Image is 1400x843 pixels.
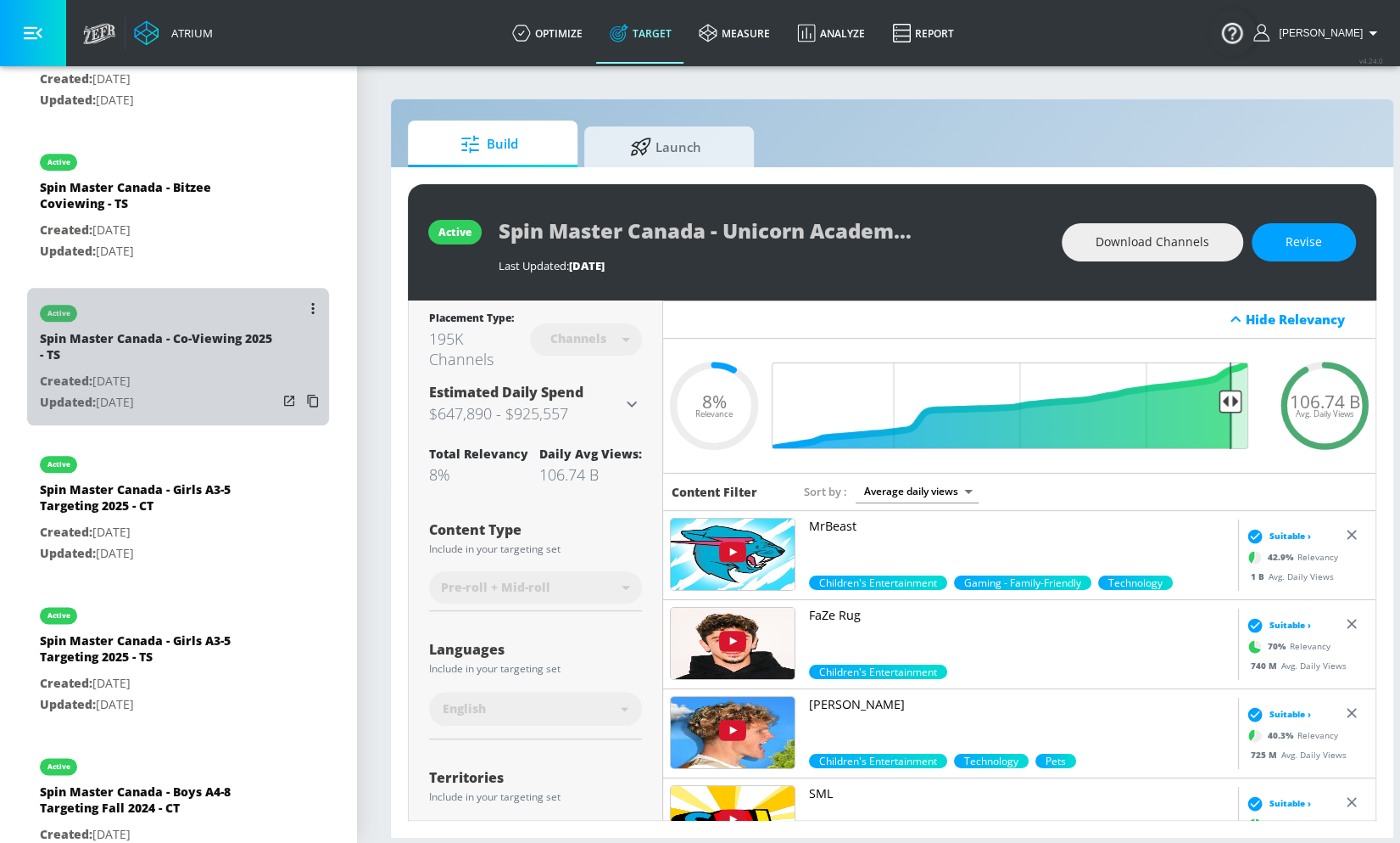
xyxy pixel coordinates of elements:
div: 195K Channels [429,329,530,369]
span: 740 M [1251,659,1281,671]
span: Gaming - Family-Friendly [954,576,1091,590]
div: Avg. Daily Views [1242,570,1334,582]
button: Copy Targeting Set Link [301,389,325,413]
p: [DATE] [40,69,265,90]
span: Created: [40,222,92,238]
div: active [47,158,70,166]
span: Relevance [695,410,733,419]
div: Suitable › [1242,616,1311,633]
a: Atrium [134,20,213,46]
span: 106.74 B [1290,392,1360,410]
div: 70.0% [809,665,947,679]
img: UUilwZiBBfI9X6yiZRzWty8Q [671,608,795,679]
a: MrBeast [809,518,1231,576]
span: Created: [40,373,92,389]
p: [DATE] [40,543,277,565]
div: Hide Relevancy [663,301,1375,339]
div: activeSpin Master Canada - Girls A3-5 Targeting 2025 - TSCreated:[DATE]Updated:[DATE] [27,590,329,728]
div: Average daily views [856,480,979,503]
span: 40.3 % [1268,729,1297,742]
span: Avg. Daily Views [1296,410,1354,419]
a: measure [685,3,784,64]
div: Daily Avg Views: [539,446,642,462]
a: SML [809,785,1231,843]
a: Analyze [784,3,878,64]
div: Placement Type: [429,311,530,329]
span: Updated: [40,696,96,712]
span: Suitable › [1269,619,1311,632]
span: [DATE] [569,258,605,273]
div: 42.9% [809,576,947,590]
span: Updated: [40,92,96,108]
div: Include in your targeting set [429,544,642,554]
p: [PERSON_NAME] [809,696,1231,713]
a: Report [878,3,968,64]
span: 1 B [1251,570,1269,582]
div: Include in your targeting set [429,664,642,674]
div: Relevancy [1242,633,1330,659]
span: Estimated Daily Spend [429,383,583,402]
div: activeSpin Master Canada - Co-Viewing 2025 - TSCreated:[DATE]Updated:[DATE] [27,288,329,425]
span: Launch [601,126,730,167]
div: activeSpin Master Canada - Bitzee Coviewing - TSCreated:[DATE]Updated:[DATE] [27,137,329,274]
h6: Content Filter [672,484,757,500]
div: Estimated Daily Spend$647,890 - $925,557 [429,383,642,425]
input: Final Threshold [782,362,1257,449]
div: Relevancy [1242,722,1338,748]
p: [DATE] [40,392,277,413]
div: Spin Master Canada - Bitzee Coviewing - TS [40,179,277,220]
span: Sort by [804,484,847,499]
div: Hide Relevancy [1246,311,1366,328]
div: Spin Master Canada - Girls A3-5 Targeting 2025 - TS [40,632,277,673]
div: Spin Master Canada - Boys A4-8 Targeting Fall 2024 - CT [40,784,277,824]
span: login as: kylie.geatz@zefr.com [1272,27,1363,39]
div: activeSpin Master Canada - Girls A3-5 Targeting 2025 - CTCreated:[DATE]Updated:[DATE] [27,439,329,576]
div: 15.0% [954,576,1091,590]
p: [DATE] [40,522,277,543]
p: [DATE] [40,90,265,111]
p: MrBeast [809,518,1231,535]
div: Channels [542,331,615,346]
div: Avg. Daily Views [1242,659,1347,672]
div: Total Relevancy [429,446,528,462]
div: Suitable › [1242,705,1311,722]
button: Download Channels [1062,223,1243,261]
span: Children's Entertainment [809,576,947,590]
div: Languages [429,643,642,656]
div: 10.0% [1035,754,1076,768]
div: English [429,692,642,726]
a: Target [596,3,685,64]
span: Children's Entertainment [809,754,947,768]
span: Technology [1098,576,1173,590]
p: [DATE] [40,220,277,241]
span: 8% [702,392,727,410]
a: optimize [499,3,596,64]
span: Suitable › [1269,797,1311,810]
div: Avg. Daily Views [1242,748,1347,761]
p: FaZe Rug [809,607,1231,624]
span: 42.9 % [1268,551,1297,564]
p: SML [809,785,1231,802]
div: 8% [429,464,528,485]
a: FaZe Rug [809,607,1231,665]
div: Last Updated: [499,258,1045,273]
p: [DATE] [40,673,277,694]
button: Open Resource Center [1208,8,1256,56]
span: Pets [1035,754,1076,768]
span: 725 M [1251,748,1281,760]
span: 70 % [1268,640,1290,653]
div: Spin Master Canada - Co-Viewing 2025 - TS [40,330,277,371]
span: Technology [954,754,1029,768]
div: 8.2% [1098,576,1173,590]
p: [DATE] [40,694,277,716]
span: Pre-roll + Mid-roll [441,579,550,596]
span: Created: [40,675,92,691]
span: Children's Entertainment [809,665,947,679]
div: Suitable › [1242,795,1311,812]
div: 10.6% [954,754,1029,768]
div: active [47,460,70,469]
span: Suitable › [1269,530,1311,542]
div: Suitable › [1242,527,1311,544]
